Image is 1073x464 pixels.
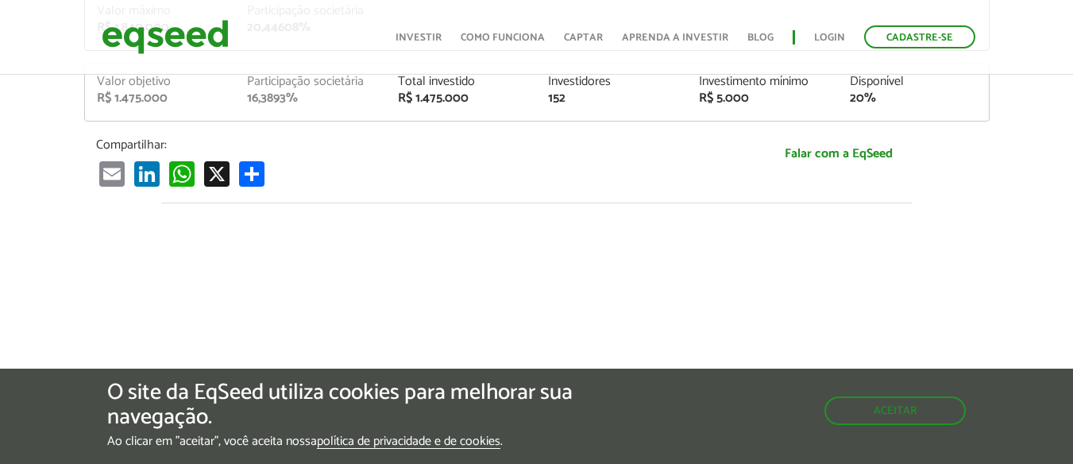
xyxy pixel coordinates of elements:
[398,92,525,105] div: R$ 1.475.000
[398,75,525,88] div: Total investido
[564,33,603,43] a: Captar
[814,33,845,43] a: Login
[548,75,675,88] div: Investidores
[247,75,374,88] div: Participação societária
[201,160,233,187] a: X
[247,92,374,105] div: 16,3893%
[107,381,622,430] h5: O site da EqSeed utiliza cookies para melhorar sua navegação.
[102,16,229,58] img: EqSeed
[699,75,826,88] div: Investimento mínimo
[96,137,676,153] p: Compartilhar:
[396,33,442,43] a: Investir
[824,396,966,425] button: Aceitar
[548,92,675,105] div: 152
[622,33,728,43] a: Aprenda a investir
[850,75,977,88] div: Disponível
[461,33,545,43] a: Como funciona
[97,92,224,105] div: R$ 1.475.000
[107,434,622,449] p: Ao clicar em "aceitar", você aceita nossa .
[236,160,268,187] a: Compartilhar
[850,92,977,105] div: 20%
[96,160,128,187] a: Email
[317,435,500,449] a: política de privacidade e de cookies
[864,25,975,48] a: Cadastre-se
[699,92,826,105] div: R$ 5.000
[97,75,224,88] div: Valor objetivo
[747,33,774,43] a: Blog
[131,160,163,187] a: LinkedIn
[166,160,198,187] a: WhatsApp
[700,137,978,170] a: Falar com a EqSeed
